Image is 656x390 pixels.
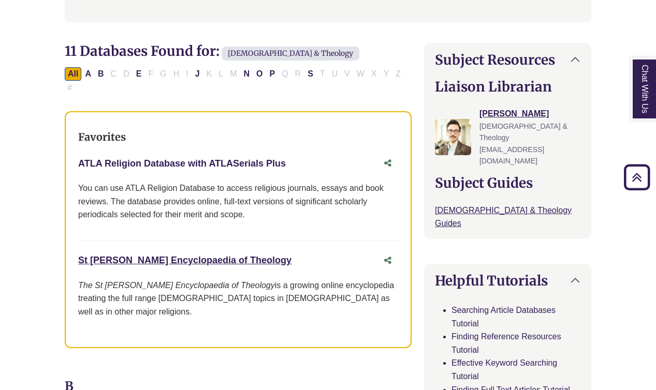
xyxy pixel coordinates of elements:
[479,109,549,118] a: [PERSON_NAME]
[65,69,405,92] div: Alpha-list to filter by first letter of database name
[451,358,557,381] a: Effective Keyword Searching Tutorial
[435,206,572,228] a: [DEMOGRAPHIC_DATA] & Theology Guides
[78,281,275,290] i: The St [PERSON_NAME] Encyclopaedia of Theology
[65,67,81,81] button: All
[425,43,591,76] button: Subject Resources
[95,67,107,81] button: Filter Results B
[377,154,398,173] button: Share this database
[451,306,556,328] a: Searching Article Databases Tutorial
[479,122,567,142] span: [DEMOGRAPHIC_DATA] & Theology
[479,145,544,165] span: [EMAIL_ADDRESS][DOMAIN_NAME]
[304,67,316,81] button: Filter Results S
[78,255,291,265] a: St [PERSON_NAME] Encyclopaedia of Theology
[253,67,266,81] button: Filter Results O
[78,158,286,169] a: ATLA Religion Database with ATLASerials Plus
[435,175,580,191] h2: Subject Guides
[425,264,591,297] button: Helpful Tutorials
[78,279,398,319] div: is a growing online encyclopedia treating the full range [DEMOGRAPHIC_DATA] topics in [DEMOGRAPHI...
[377,251,398,271] button: Share this database
[620,170,653,184] a: Back to Top
[192,67,203,81] button: Filter Results J
[435,119,471,155] img: Greg Rosauer
[435,79,580,95] h2: Liaison Librarian
[451,332,561,354] a: Finding Reference Resources Tutorial
[78,182,398,221] p: You can use ATLA Religion Database to access religious journals, essays and book reviews. The dat...
[222,47,359,61] span: [DEMOGRAPHIC_DATA] & Theology
[240,67,253,81] button: Filter Results N
[133,67,145,81] button: Filter Results E
[65,42,220,59] span: 11 Databases Found for:
[266,67,278,81] button: Filter Results P
[82,67,94,81] button: Filter Results A
[78,131,398,143] h3: Favorites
